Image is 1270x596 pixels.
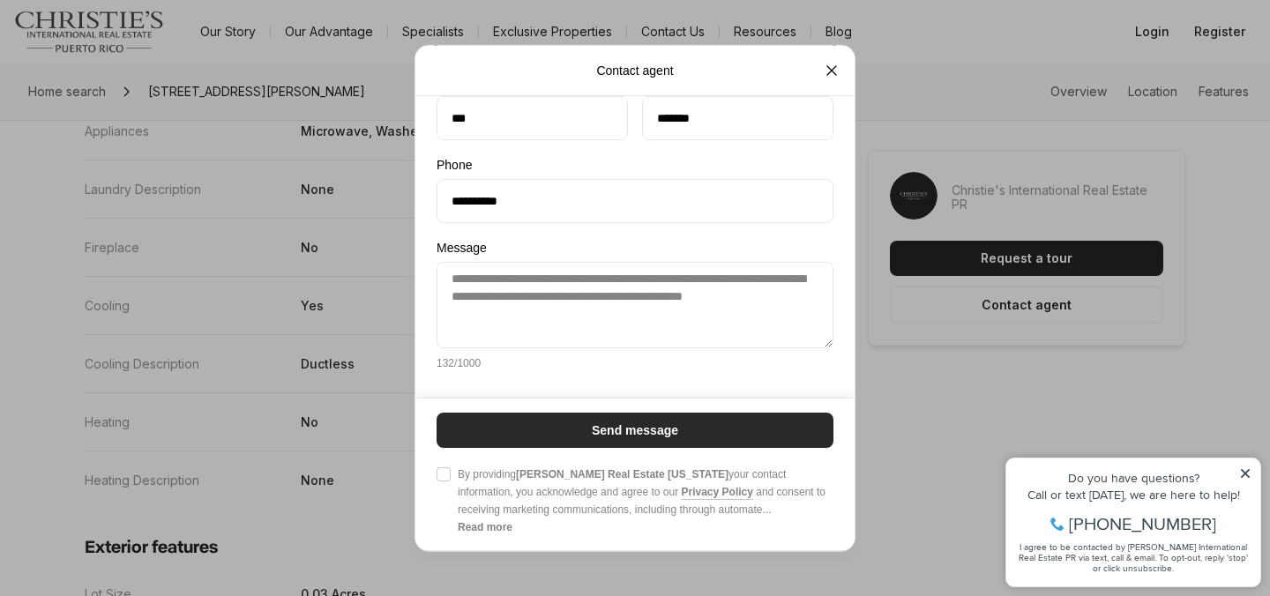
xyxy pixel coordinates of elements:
label: Phone [437,158,833,172]
textarea: Message132/1000 [437,262,833,348]
p: 132 / 1000 [437,357,481,369]
b: Read more [458,521,512,533]
button: Send message [437,413,833,448]
b: [PERSON_NAME] Real Estate [US_STATE] [516,468,728,481]
input: Last name [643,97,833,139]
input: First name [437,97,627,139]
span: By providing your contact information, you acknowledge and agree to our and consent to receiving ... [458,466,833,518]
div: Call or text [DATE], we are here to help! [19,56,255,69]
p: Send message [592,423,678,437]
p: Contact agent [596,63,673,78]
div: Do you have questions? [19,40,255,52]
span: [PHONE_NUMBER] [72,83,220,101]
a: Privacy Policy [682,486,753,498]
span: I agree to be contacted by [PERSON_NAME] International Real Estate PR via text, call & email. To ... [22,108,251,142]
label: Message [437,241,833,255]
input: Phone [437,180,833,222]
button: Close [814,53,849,88]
